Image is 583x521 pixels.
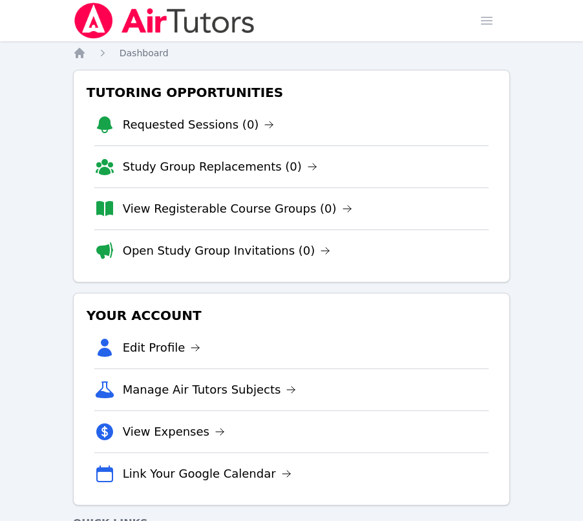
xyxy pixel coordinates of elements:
[123,465,291,483] a: Link Your Google Calendar
[84,81,500,104] h3: Tutoring Opportunities
[123,339,201,357] a: Edit Profile
[73,3,256,39] img: Air Tutors
[123,200,352,218] a: View Registerable Course Groups (0)
[123,381,297,399] a: Manage Air Tutors Subjects
[123,116,275,134] a: Requested Sessions (0)
[84,304,500,327] h3: Your Account
[123,242,331,260] a: Open Study Group Invitations (0)
[123,423,225,441] a: View Expenses
[120,48,169,58] span: Dashboard
[123,158,317,176] a: Study Group Replacements (0)
[73,47,511,59] nav: Breadcrumb
[120,47,169,59] a: Dashboard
